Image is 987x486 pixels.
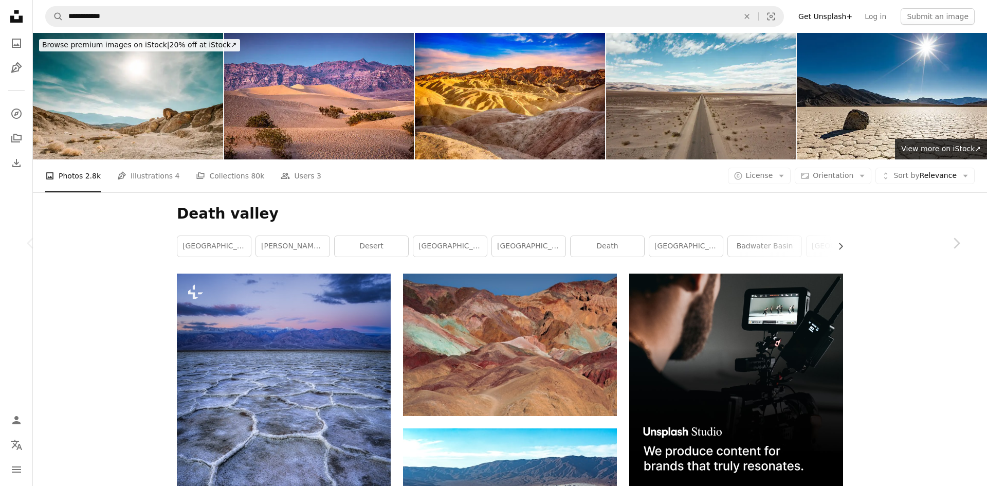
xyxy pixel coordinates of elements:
a: Download History [6,153,27,173]
span: Browse premium images on iStock | [42,41,169,49]
button: Submit an image [901,8,975,25]
a: [GEOGRAPHIC_DATA] [492,236,565,257]
a: death [571,236,644,257]
a: Users 3 [281,159,321,192]
a: Collections [6,128,27,149]
a: [GEOGRAPHIC_DATA] [807,236,880,257]
a: Log in [858,8,892,25]
form: Find visuals sitewide [45,6,784,27]
button: Visual search [759,7,783,26]
button: Clear [736,7,758,26]
span: Relevance [893,171,957,181]
a: Browse premium images on iStock|20% off at iStock↗ [33,33,246,58]
a: [PERSON_NAME] tree [256,236,330,257]
img: Mesquite Flat Dunes, Death Valley National Park [224,33,414,159]
span: 3 [317,170,321,182]
a: Explore [6,103,27,124]
div: 20% off at iStock ↗ [39,39,240,51]
button: Orientation [795,168,871,184]
a: Next [925,194,987,293]
a: brown and gray mountains under blue sky during daytime [403,340,617,349]
img: Death Valley [33,33,223,159]
a: badwater basin [728,236,801,257]
span: 80k [251,170,264,182]
span: 4 [175,170,180,182]
button: Search Unsplash [46,7,63,26]
a: a vast expanse of ice with mountains in the background [177,429,391,439]
button: License [728,168,791,184]
button: Language [6,435,27,455]
button: Menu [6,459,27,480]
img: Death Valley Badlands [415,33,605,159]
img: Lone Sailing rock at Racetrack Playa [797,33,987,159]
a: [GEOGRAPHIC_DATA] [649,236,723,257]
a: desert [335,236,408,257]
a: Collections 80k [196,159,264,192]
img: brown and gray mountains under blue sky during daytime [403,274,617,416]
img: Desert Death Valley [606,33,796,159]
h1: Death valley [177,205,843,223]
button: scroll list to the right [831,236,843,257]
a: Log in / Sign up [6,410,27,430]
button: Sort byRelevance [875,168,975,184]
a: Illustrations 4 [117,159,179,192]
a: View more on iStock↗ [895,139,987,159]
span: Sort by [893,171,919,179]
a: Photos [6,33,27,53]
span: Orientation [813,171,853,179]
a: [GEOGRAPHIC_DATA] [413,236,487,257]
span: License [746,171,773,179]
a: [GEOGRAPHIC_DATA] [177,236,251,257]
span: View more on iStock ↗ [901,145,981,153]
a: Illustrations [6,58,27,78]
a: Get Unsplash+ [792,8,858,25]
